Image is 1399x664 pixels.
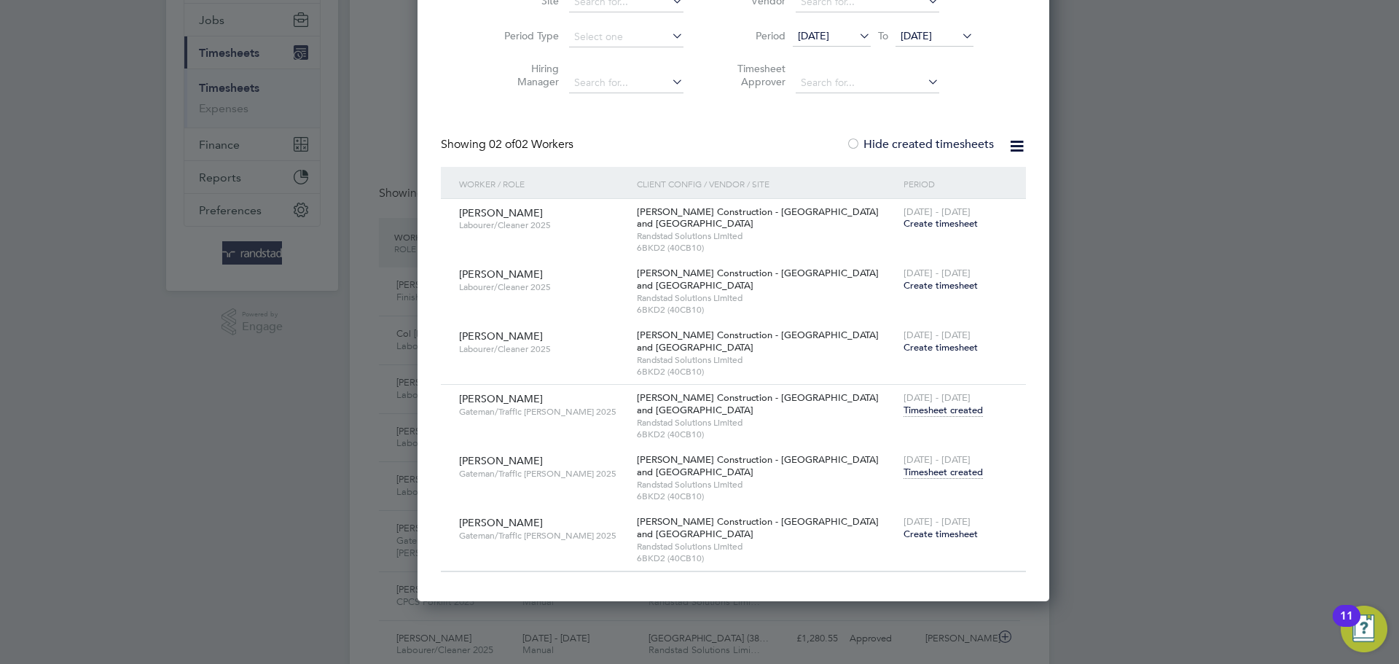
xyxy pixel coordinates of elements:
[901,29,932,42] span: [DATE]
[1340,616,1353,635] div: 11
[459,281,626,293] span: Labourer/Cleaner 2025
[637,366,896,378] span: 6BKD2 (40CB10)
[637,541,896,552] span: Randstad Solutions Limited
[459,530,626,542] span: Gateman/Traffic [PERSON_NAME] 2025
[637,429,896,440] span: 6BKD2 (40CB10)
[459,206,543,219] span: [PERSON_NAME]
[1341,606,1387,652] button: Open Resource Center, 11 new notifications
[846,137,994,152] label: Hide created timesheets
[904,279,978,292] span: Create timesheet
[637,329,879,354] span: [PERSON_NAME] Construction - [GEOGRAPHIC_DATA] and [GEOGRAPHIC_DATA]
[637,230,896,242] span: Randstad Solutions Limited
[637,515,879,540] span: [PERSON_NAME] Construction - [GEOGRAPHIC_DATA] and [GEOGRAPHIC_DATA]
[904,391,971,404] span: [DATE] - [DATE]
[900,167,1011,200] div: Period
[637,417,896,429] span: Randstad Solutions Limited
[489,137,515,152] span: 02 of
[904,217,978,230] span: Create timesheet
[904,453,971,466] span: [DATE] - [DATE]
[633,167,900,200] div: Client Config / Vendor / Site
[904,515,971,528] span: [DATE] - [DATE]
[493,62,559,88] label: Hiring Manager
[720,62,785,88] label: Timesheet Approver
[459,468,626,480] span: Gateman/Traffic [PERSON_NAME] 2025
[459,392,543,405] span: [PERSON_NAME]
[874,26,893,45] span: To
[637,304,896,316] span: 6BKD2 (40CB10)
[637,267,879,292] span: [PERSON_NAME] Construction - [GEOGRAPHIC_DATA] and [GEOGRAPHIC_DATA]
[720,29,785,42] label: Period
[637,453,879,478] span: [PERSON_NAME] Construction - [GEOGRAPHIC_DATA] and [GEOGRAPHIC_DATA]
[459,219,626,231] span: Labourer/Cleaner 2025
[459,516,543,529] span: [PERSON_NAME]
[455,167,633,200] div: Worker / Role
[493,29,559,42] label: Period Type
[459,267,543,281] span: [PERSON_NAME]
[489,137,573,152] span: 02 Workers
[637,292,896,304] span: Randstad Solutions Limited
[459,343,626,355] span: Labourer/Cleaner 2025
[904,341,978,354] span: Create timesheet
[798,29,829,42] span: [DATE]
[904,404,983,417] span: Timesheet created
[459,454,543,467] span: [PERSON_NAME]
[796,73,939,93] input: Search for...
[637,242,896,254] span: 6BKD2 (40CB10)
[637,491,896,502] span: 6BKD2 (40CB10)
[904,267,971,279] span: [DATE] - [DATE]
[637,206,879,230] span: [PERSON_NAME] Construction - [GEOGRAPHIC_DATA] and [GEOGRAPHIC_DATA]
[441,137,576,152] div: Showing
[637,552,896,564] span: 6BKD2 (40CB10)
[637,391,879,416] span: [PERSON_NAME] Construction - [GEOGRAPHIC_DATA] and [GEOGRAPHIC_DATA]
[569,73,683,93] input: Search for...
[459,406,626,418] span: Gateman/Traffic [PERSON_NAME] 2025
[904,206,971,218] span: [DATE] - [DATE]
[637,479,896,491] span: Randstad Solutions Limited
[904,329,971,341] span: [DATE] - [DATE]
[569,27,683,47] input: Select one
[459,329,543,343] span: [PERSON_NAME]
[904,528,978,540] span: Create timesheet
[904,466,983,479] span: Timesheet created
[637,354,896,366] span: Randstad Solutions Limited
